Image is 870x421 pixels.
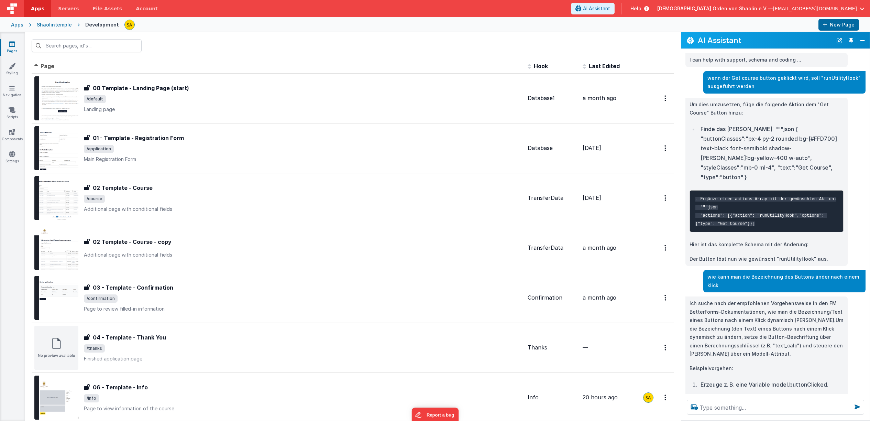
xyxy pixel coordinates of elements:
[583,95,616,101] span: a month ago
[660,291,671,305] button: Options
[818,19,859,31] button: New Page
[93,5,122,12] span: File Assets
[84,251,522,258] p: Additional page with conditional fields
[528,244,577,252] div: TransferData
[846,36,856,45] button: Toggle Pin
[583,344,588,351] span: —
[93,333,166,342] h3: 04 - Template - Thank You
[528,94,577,102] div: Database1
[84,344,105,353] span: /thanks
[11,21,23,28] div: Apps
[583,244,616,251] span: a month ago
[84,195,105,203] span: /course
[84,106,522,113] p: Landing page
[84,145,114,153] span: /application
[58,5,79,12] span: Servers
[93,283,173,292] h3: 03 - Template - Confirmation
[660,241,671,255] button: Options
[695,197,836,226] code: - Ergänze einen actions-Array mit der gewünschten Aktion: """json "actions": [{"action": "runUtil...
[534,63,548,69] span: Hook
[690,240,844,249] p: Hier ist das komplette Schema mit der Änderung:
[125,20,134,30] img: e3e1eaaa3c942e69edc95d4236ce57bf
[84,294,118,303] span: /confirmation
[528,294,577,302] div: Confirmation
[858,36,867,45] button: Close
[707,273,861,290] p: wie kann man die Bezeichnung des Buttons änder nach einem klick
[583,394,618,401] span: 20 hours ago
[93,238,172,246] h3: 02 Template - Course - copy
[528,144,577,152] div: Database
[698,380,844,389] li: Erzeuge z. B. eine Variable model.buttonClicked.
[690,255,844,263] p: Der Button löst nun wie gewünscht "runUtilityHook" aus.
[32,39,142,52] input: Search pages, id's ...
[630,5,641,12] span: Help
[698,124,844,182] li: Finde das [PERSON_NAME]: """json { "buttonClasses":"px-4 py-2 rounded bg-[#FFD700] text-black fon...
[660,341,671,355] button: Options
[690,56,844,64] p: I can help with support, schema and coding ...
[660,141,671,155] button: Options
[93,134,184,142] h3: 01 - Template - Registration Form
[690,100,844,117] p: Um dies umzusetzen, füge die folgende Aktion dem "Get Course" Button hinzu:
[93,383,148,391] h3: 06 - Template - Info
[84,156,522,163] p: Main Registration Form
[660,390,671,404] button: Options
[571,3,615,14] button: AI Assistant
[528,194,577,202] div: TransferData
[589,63,620,69] span: Last Edited
[583,5,610,12] span: AI Assistant
[690,364,844,373] p: Beispielvorgehen:
[31,5,44,12] span: Apps
[84,355,522,362] p: Finished application page
[698,392,844,421] li: Definiere die Beschriftung dynamisch mit "text_calc": """json "text_calc": "model.buttonClicked ?...
[84,405,522,412] p: Page to view information of the course
[660,191,671,205] button: Options
[660,91,671,105] button: Options
[583,194,601,201] span: [DATE]
[583,144,601,151] span: [DATE]
[85,21,119,28] div: Development
[657,5,773,12] span: [DEMOGRAPHIC_DATA] Orden von Shaolin e.V —
[773,5,857,12] span: [EMAIL_ADDRESS][DOMAIN_NAME]
[835,36,844,45] button: New Chat
[698,36,833,44] h2: AI Assistant
[84,305,522,312] p: Page to review filled-in information
[93,84,189,92] h3: 00 Template - Landing Page (start)
[84,95,106,103] span: /default
[643,393,653,402] img: e3e1eaaa3c942e69edc95d4236ce57bf
[528,393,577,401] div: Info
[93,184,153,192] h3: 02 Template - Course
[707,74,861,91] p: wenn der Get course button geklickt wird, soll "runUtilityHook" ausgeführt werden
[657,5,865,12] button: [DEMOGRAPHIC_DATA] Orden von Shaolin e.V — [EMAIL_ADDRESS][DOMAIN_NAME]
[84,206,522,213] p: Additional page with conditional fields
[37,21,72,28] div: Shaolintemple
[528,344,577,352] div: Thanks
[583,294,616,301] span: a month ago
[41,63,54,69] span: Page
[84,394,99,402] span: /info
[690,299,844,358] p: Ich suche nach der empfohlenen Vorgehensweise in den FM BetterForms-Dokumentationen, wie man die ...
